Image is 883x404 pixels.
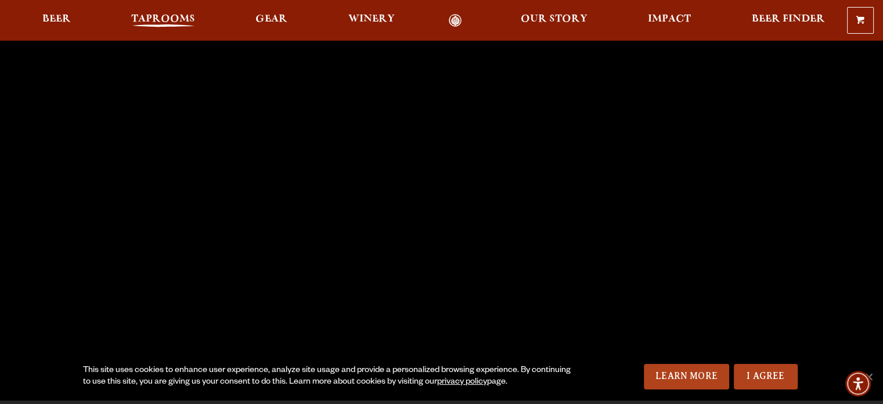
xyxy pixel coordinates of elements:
span: Gear [255,15,287,24]
span: Impact [648,15,691,24]
a: Beer [35,14,78,27]
span: Beer [42,15,71,24]
span: Beer Finder [751,15,824,24]
a: Beer Finder [744,14,832,27]
a: Learn More [644,364,729,389]
span: Our Story [521,15,588,24]
a: Our Story [513,14,595,27]
div: This site uses cookies to enhance user experience, analyze site usage and provide a personalized ... [83,365,578,388]
a: Winery [341,14,402,27]
a: privacy policy [437,378,487,387]
a: Taprooms [124,14,203,27]
span: Taprooms [131,15,195,24]
a: I Agree [734,364,798,389]
a: Odell Home [434,14,477,27]
div: Accessibility Menu [845,371,871,396]
a: Gear [248,14,295,27]
span: Winery [348,15,395,24]
a: Impact [640,14,698,27]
